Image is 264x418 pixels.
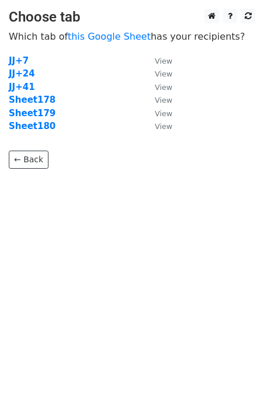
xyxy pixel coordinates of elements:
small: View [155,83,172,92]
a: Sheet178 [9,95,55,105]
small: View [155,96,172,104]
p: Which tab of has your recipients? [9,30,255,43]
a: View [143,108,172,119]
a: View [143,82,172,92]
small: View [155,69,172,78]
a: View [143,121,172,131]
a: Sheet179 [9,108,55,119]
a: ← Back [9,151,48,169]
a: View [143,55,172,66]
a: JJ+7 [9,55,29,66]
a: this Google Sheet [68,31,151,42]
h3: Choose tab [9,9,255,26]
a: Sheet180 [9,121,55,131]
a: JJ+24 [9,68,35,79]
a: View [143,68,172,79]
small: View [155,109,172,118]
small: View [155,57,172,65]
a: View [143,95,172,105]
small: View [155,122,172,131]
a: JJ+41 [9,82,35,92]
